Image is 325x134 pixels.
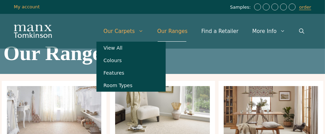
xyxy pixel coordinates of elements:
[3,43,322,64] h1: Our Ranges
[96,21,311,42] nav: Primary
[245,21,292,42] a: More Info
[96,42,166,54] a: View All
[96,21,150,42] a: Our Carpets
[194,21,245,42] a: Find a Retailer
[292,21,311,42] a: Open Search Bar
[96,67,166,79] a: Features
[96,54,166,67] a: Colours
[14,25,52,38] img: Manx Tomkinson
[299,5,311,10] a: order
[150,21,195,42] a: Our Ranges
[14,4,40,9] a: My account
[96,79,166,92] a: Room Types
[230,5,252,10] span: Samples:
